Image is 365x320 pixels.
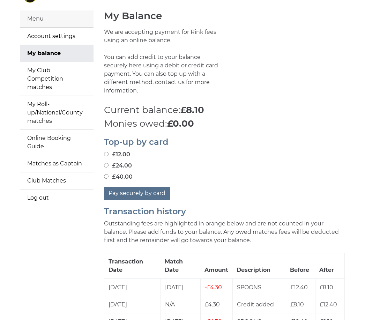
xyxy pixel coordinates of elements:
input: £40.00 [104,174,109,179]
span: £8.10 [320,284,333,291]
span: £12.40 [290,284,308,291]
p: We are accepting payment for Rink fees using an online balance. You can add credit to your balanc... [104,28,219,104]
td: [DATE] [104,297,161,314]
th: Amount [200,254,232,280]
span: £4.30 [205,284,222,291]
th: Transaction Date [104,254,161,280]
td: [DATE] [104,279,161,297]
div: Menu [20,11,94,28]
a: Log out [20,190,94,207]
p: Monies owed: [104,117,345,131]
p: Current balance: [104,104,345,117]
span: £8.10 [290,302,304,308]
a: My balance [20,45,94,62]
span: £12.40 [320,302,337,308]
a: My Club Competition matches [20,62,94,96]
td: Credit added [232,297,286,314]
td: N/A [161,297,200,314]
a: Online Booking Guide [20,130,94,155]
a: Matches as Captain [20,156,94,172]
span: £4.30 [205,302,220,308]
strong: £0.00 [167,118,194,129]
label: £24.00 [104,162,132,170]
p: Outstanding fees are highlighted in orange below and are not counted in your balance. Please add ... [104,220,345,245]
input: £12.00 [104,152,109,157]
th: Description [232,254,286,280]
th: Before [286,254,315,280]
a: Club Matches [20,173,94,189]
input: £24.00 [104,163,109,168]
a: Account settings [20,28,94,45]
td: SPOONS [232,279,286,297]
td: [DATE] [161,279,200,297]
strong: £8.10 [180,105,204,116]
th: Match Date [161,254,200,280]
h1: My Balance [104,11,345,22]
h2: Top-up by card [104,138,345,147]
th: After [315,254,344,280]
label: £12.00 [104,151,130,159]
label: £40.00 [104,173,133,181]
a: My Roll-up/National/County matches [20,96,94,130]
h2: Transaction history [104,207,345,216]
button: Pay securely by card [104,187,170,200]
